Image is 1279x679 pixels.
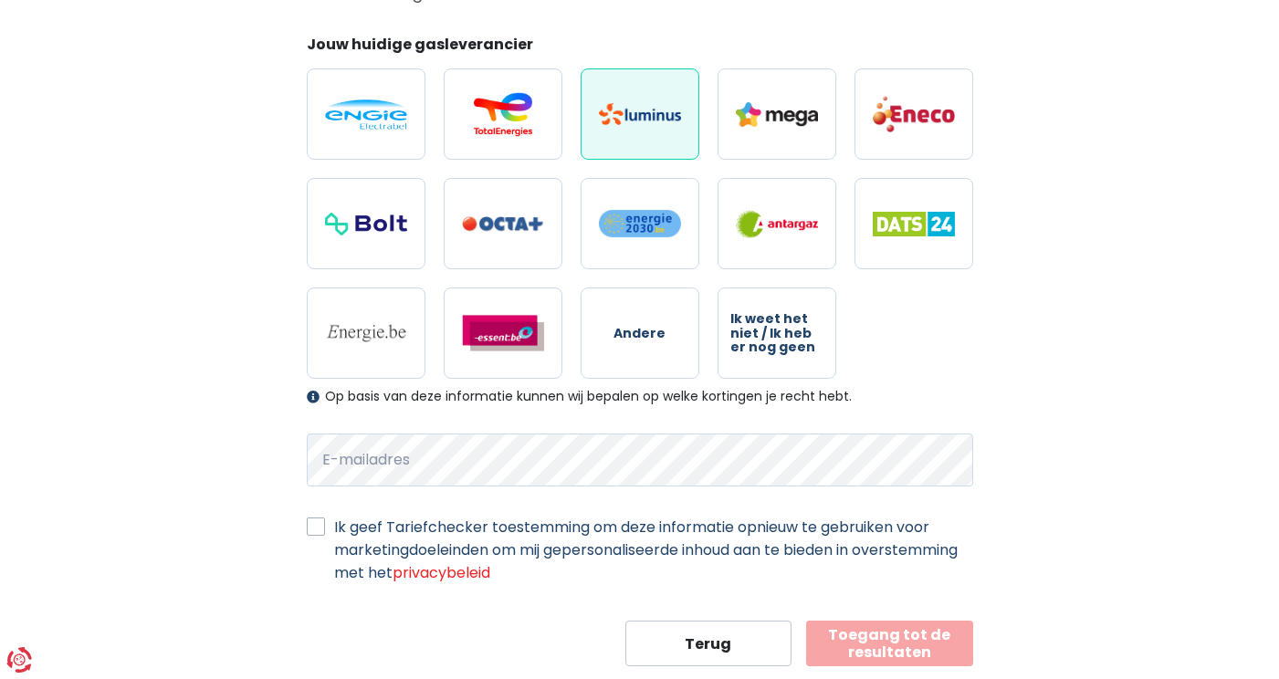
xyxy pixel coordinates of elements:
img: Octa+ [462,216,544,232]
img: Luminus [599,103,681,125]
a: privacybeleid [393,562,490,583]
label: Ik geef Tariefchecker toestemming om deze informatie opnieuw te gebruiken voor marketingdoeleinde... [334,516,973,584]
img: Bolt [325,213,407,235]
div: Op basis van deze informatie kunnen wij bepalen op welke kortingen je recht hebt. [307,389,973,404]
img: Eneco [873,95,955,133]
img: Engie / Electrabel [325,99,407,130]
img: Total Energies / Lampiris [462,92,544,136]
legend: Jouw huidige gasleverancier [307,34,973,62]
img: Mega [736,102,818,127]
img: Essent [462,315,544,351]
span: Andere [613,327,666,340]
img: Dats 24 [873,212,955,236]
button: Terug [625,621,792,666]
img: Energie2030 [599,209,681,238]
img: Antargaz [736,210,818,238]
button: Toegang tot de resultaten [806,621,973,666]
img: Energie.be [325,323,407,343]
span: Ik weet het niet / Ik heb er nog geen [730,312,823,354]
